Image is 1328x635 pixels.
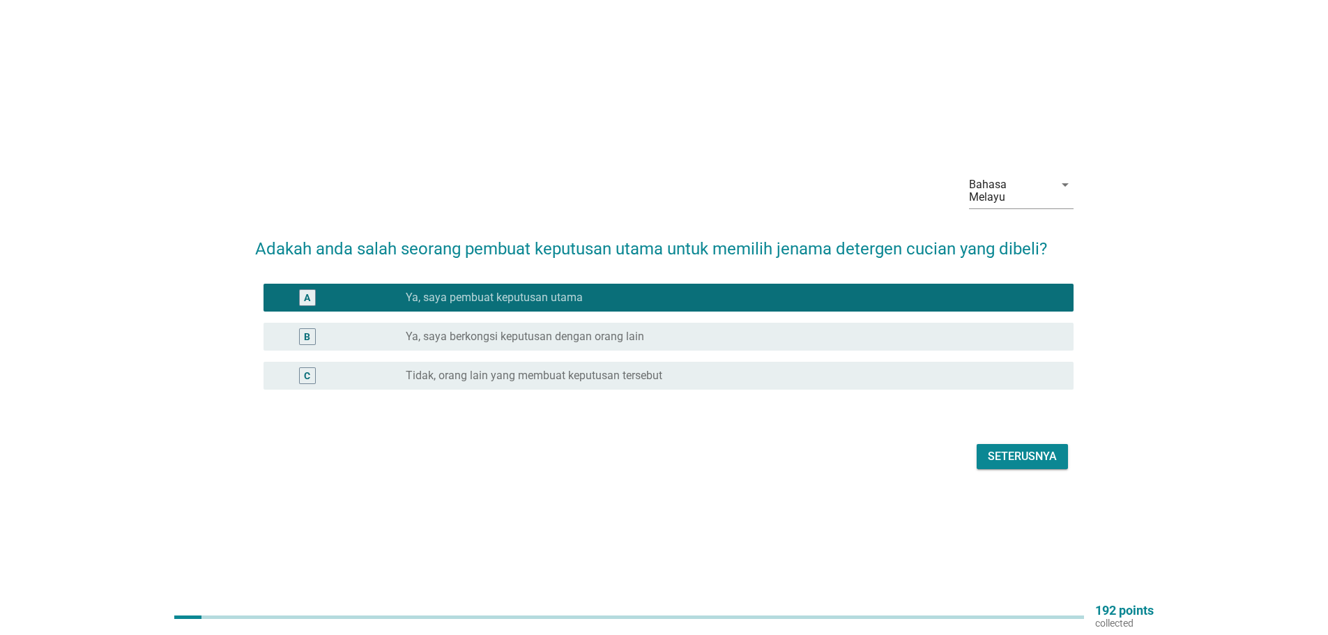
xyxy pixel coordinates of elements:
div: B [304,329,310,344]
label: Ya, saya berkongsi keputusan dengan orang lain [406,330,644,344]
label: Tidak, orang lain yang membuat keputusan tersebut [406,369,662,383]
button: Seterusnya [977,444,1068,469]
div: C [304,368,310,383]
p: 192 points [1095,604,1154,617]
h2: Adakah anda salah seorang pembuat keputusan utama untuk memilih jenama detergen cucian yang dibeli? [255,222,1074,261]
div: Bahasa Melayu [969,178,1046,204]
i: arrow_drop_down [1057,176,1074,193]
p: collected [1095,617,1154,629]
div: Seterusnya [988,448,1057,465]
div: A [304,290,310,305]
label: Ya, saya pembuat keputusan utama [406,291,583,305]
